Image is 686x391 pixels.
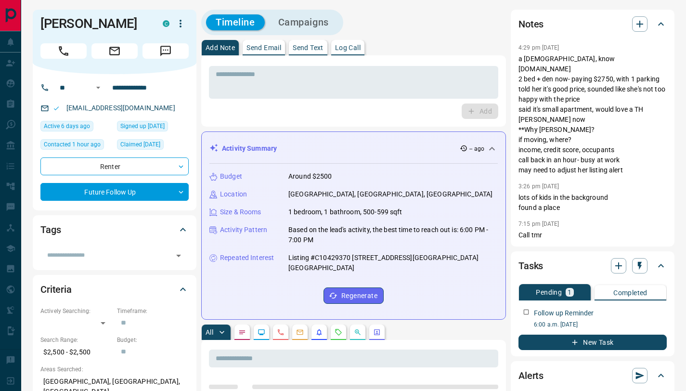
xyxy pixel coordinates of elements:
[518,54,667,175] p: a [DEMOGRAPHIC_DATA], know [DOMAIN_NAME] 2 bed + den now- paying $2750, with 1 parking told her i...
[163,20,169,27] div: condos.ca
[613,289,647,296] p: Completed
[288,189,492,199] p: [GEOGRAPHIC_DATA], [GEOGRAPHIC_DATA], [GEOGRAPHIC_DATA]
[40,222,61,237] h2: Tags
[172,249,185,262] button: Open
[518,193,667,213] p: lots of kids in the background found a place
[40,157,189,175] div: Renter
[206,329,213,336] p: All
[92,82,104,93] button: Open
[40,336,112,344] p: Search Range:
[469,144,484,153] p: -- ago
[373,328,381,336] svg: Agent Actions
[40,218,189,241] div: Tags
[220,171,242,182] p: Budget
[220,225,267,235] p: Activity Pattern
[117,121,189,134] div: Thu Dec 19 2024
[315,328,323,336] svg: Listing Alerts
[222,143,277,154] p: Activity Summary
[534,308,594,318] p: Follow up Reminder
[220,207,261,217] p: Size & Rooms
[40,365,189,374] p: Areas Searched:
[335,328,342,336] svg: Requests
[91,43,138,59] span: Email
[120,140,160,149] span: Claimed [DATE]
[518,254,667,277] div: Tasks
[117,336,189,344] p: Budget:
[120,121,165,131] span: Signed up [DATE]
[288,207,402,217] p: 1 bedroom, 1 bathroom, 500-599 sqft
[142,43,189,59] span: Message
[40,121,112,134] div: Thu Aug 07 2025
[518,13,667,36] div: Notes
[354,328,362,336] svg: Opportunities
[40,16,148,31] h1: [PERSON_NAME]
[518,44,559,51] p: 4:29 pm [DATE]
[518,364,667,387] div: Alerts
[40,282,72,297] h2: Criteria
[293,44,324,51] p: Send Text
[324,287,384,304] button: Regenerate
[40,183,189,201] div: Future Follow Up
[288,253,498,273] p: Listing #C10429370 [STREET_ADDRESS][GEOGRAPHIC_DATA] [GEOGRAPHIC_DATA]
[296,328,304,336] svg: Emails
[568,289,571,296] p: 1
[238,328,246,336] svg: Notes
[335,44,361,51] p: Log Call
[246,44,281,51] p: Send Email
[44,121,90,131] span: Active 6 days ago
[220,189,247,199] p: Location
[66,104,175,112] a: [EMAIL_ADDRESS][DOMAIN_NAME]
[518,335,667,350] button: New Task
[258,328,265,336] svg: Lead Browsing Activity
[536,289,562,296] p: Pending
[518,258,543,274] h2: Tasks
[117,307,189,315] p: Timeframe:
[277,328,285,336] svg: Calls
[206,14,265,30] button: Timeline
[40,344,112,360] p: $2,500 - $2,500
[288,171,332,182] p: Around $2500
[53,105,60,112] svg: Email Valid
[518,221,559,227] p: 7:15 pm [DATE]
[117,139,189,153] div: Sun Dec 22 2024
[206,44,235,51] p: Add Note
[518,16,544,32] h2: Notes
[40,139,112,153] div: Wed Aug 13 2025
[518,230,667,240] p: Call tmr
[288,225,498,245] p: Based on the lead's activity, the best time to reach out is: 6:00 PM - 7:00 PM
[220,253,274,263] p: Repeated Interest
[40,43,87,59] span: Call
[40,278,189,301] div: Criteria
[40,307,112,315] p: Actively Searching:
[518,183,559,190] p: 3:26 pm [DATE]
[44,140,101,149] span: Contacted 1 hour ago
[269,14,338,30] button: Campaigns
[534,320,667,329] p: 6:00 a.m. [DATE]
[209,140,498,157] div: Activity Summary-- ago
[518,368,544,383] h2: Alerts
